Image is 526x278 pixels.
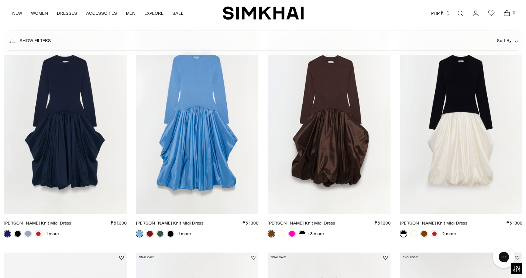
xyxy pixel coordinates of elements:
[510,10,517,16] span: 0
[44,229,59,239] a: +1 more
[12,5,22,21] a: NEW
[431,5,450,21] button: PHP ₱
[8,35,51,46] button: Show Filters
[307,229,324,239] a: +3 more
[243,220,258,226] span: ₱51,300
[251,256,255,260] button: Add to Wishlist
[172,5,183,21] a: SALE
[489,243,519,271] iframe: Gorgias live chat messenger
[497,38,512,43] span: Sort By
[86,5,117,21] a: ACCESSORIES
[119,256,124,260] button: Add to Wishlist
[268,220,335,226] a: [PERSON_NAME] Knit Midi Dress
[400,30,523,214] img: Kenlie Taffeta Knit Midi Dress
[4,30,127,214] img: Kenlie Taffeta Knit Midi Dress
[144,5,164,21] a: EXPLORE
[176,229,191,239] a: +1 more
[31,5,48,21] a: WOMEN
[20,38,51,43] span: Show Filters
[484,6,499,21] a: Wishlist
[223,6,304,20] a: SIMKHAI
[57,5,77,21] a: DRESSES
[499,6,514,21] a: Open cart modal
[468,6,483,21] a: Go to the account page
[4,220,71,226] a: [PERSON_NAME] Knit Midi Dress
[111,220,127,226] span: ₱51,300
[440,229,456,239] a: +2 more
[453,6,468,21] a: Open search modal
[375,220,391,226] span: ₱51,300
[136,220,203,226] a: [PERSON_NAME] Knit Midi Dress
[383,256,388,260] button: Add to Wishlist
[268,30,391,214] img: Kenlie Taffeta Knit Midi Dress
[400,220,467,226] a: [PERSON_NAME] Knit Midi Dress
[506,220,522,226] span: ₱51,300
[497,37,518,45] button: Sort By
[126,5,135,21] a: MEN
[136,30,259,214] img: Kenlie Taffeta Knit Midi Dress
